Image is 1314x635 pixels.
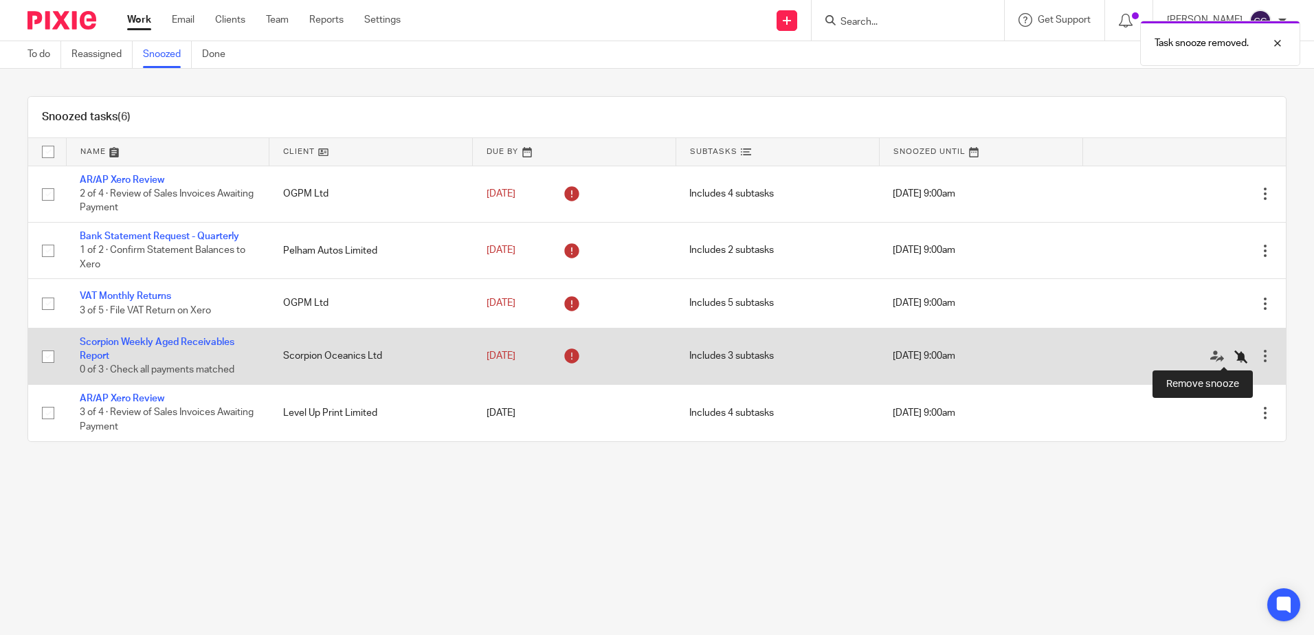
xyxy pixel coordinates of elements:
span: Includes 5 subtasks [689,299,774,309]
a: Work [127,13,151,27]
a: To do [27,41,61,68]
td: Scorpion Oceanics Ltd [269,328,473,384]
span: 3 of 4 · Review of Sales Invoices Awaiting Payment [80,408,254,432]
span: Includes 4 subtasks [689,189,774,199]
span: 1 of 2 · Confirm Statement Balances to Xero [80,246,245,270]
td: OGPM Ltd [269,279,473,328]
span: [DATE] 9:00am [893,351,955,361]
td: Level Up Print Limited [269,385,473,441]
span: Includes 2 subtasks [689,246,774,256]
img: svg%3E [1249,10,1271,32]
p: Task snooze removed. [1155,36,1249,50]
a: AR/AP Xero Review [80,394,164,403]
a: Reports [309,13,344,27]
a: AR/AP Xero Review [80,175,164,185]
td: OGPM Ltd [269,166,473,222]
span: 0 of 3 · Check all payments matched [80,366,234,375]
a: Email [172,13,194,27]
h1: Snoozed tasks [42,110,131,124]
a: Reassigned [71,41,133,68]
a: Settings [364,13,401,27]
span: [DATE] [487,189,515,199]
span: [DATE] [487,298,515,308]
a: Bank Statement Request - Quarterly [80,232,239,241]
img: Pixie [27,11,96,30]
span: Includes 3 subtasks [689,351,774,361]
span: Includes 4 subtasks [689,408,774,418]
a: Clients [215,13,245,27]
span: 3 of 5 · File VAT Return on Xero [80,306,211,315]
span: [DATE] [487,351,515,361]
span: [DATE] 9:00am [893,408,955,418]
a: Done [202,41,236,68]
a: Snoozed [143,41,192,68]
span: [DATE] 9:00am [893,246,955,256]
span: 2 of 4 · Review of Sales Invoices Awaiting Payment [80,189,254,213]
td: Pelham Autos Limited [269,222,473,278]
a: VAT Monthly Returns [80,291,171,301]
span: (6) [118,111,131,122]
span: Subtasks [690,148,737,155]
span: [DATE] [487,408,515,418]
a: Scorpion Weekly Aged Receivables Report [80,337,234,361]
span: [DATE] 9:00am [893,189,955,199]
span: [DATE] 9:00am [893,299,955,309]
span: [DATE] [487,246,515,256]
a: Team [266,13,289,27]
